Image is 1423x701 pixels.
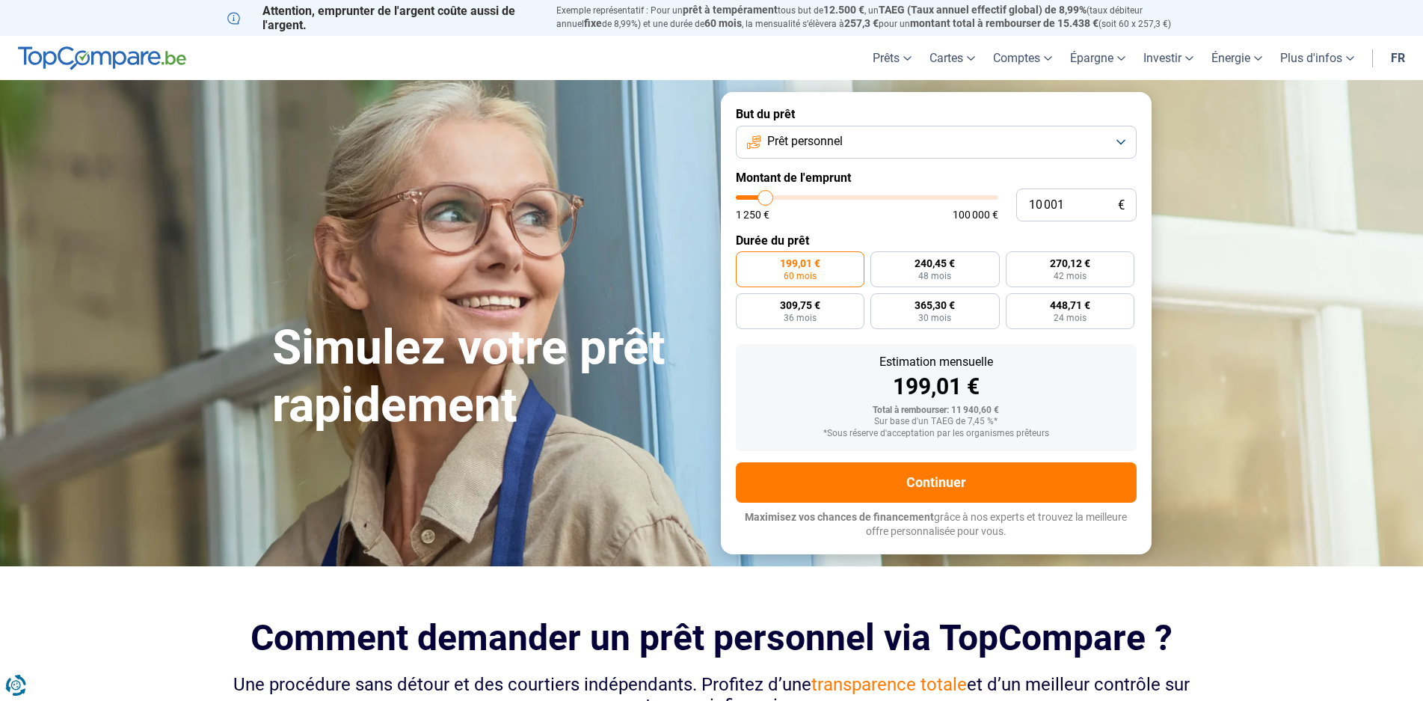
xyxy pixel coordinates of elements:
[1382,36,1414,80] a: fr
[864,36,921,80] a: Prêts
[1061,36,1134,80] a: Épargne
[1054,313,1087,322] span: 24 mois
[918,313,951,322] span: 30 mois
[921,36,984,80] a: Cartes
[918,272,951,281] span: 48 mois
[915,258,955,269] span: 240,45 €
[1134,36,1202,80] a: Investir
[584,17,602,29] span: fixe
[736,233,1137,248] label: Durée du prêt
[984,36,1061,80] a: Comptes
[879,4,1087,16] span: TAEG (Taux annuel effectif global) de 8,99%
[748,356,1125,368] div: Estimation mensuelle
[683,4,778,16] span: prêt à tempérament
[811,674,967,695] span: transparence totale
[748,429,1125,439] div: *Sous réserve d'acceptation par les organismes prêteurs
[736,209,769,220] span: 1 250 €
[748,417,1125,427] div: Sur base d'un TAEG de 7,45 %*
[736,171,1137,185] label: Montant de l'emprunt
[1050,258,1090,269] span: 270,12 €
[556,4,1196,31] p: Exemple représentatif : Pour un tous but de , un (taux débiteur annuel de 8,99%) et une durée de ...
[953,209,998,220] span: 100 000 €
[736,510,1137,539] p: grâce à nos experts et trouvez la meilleure offre personnalisée pour vous.
[780,258,820,269] span: 199,01 €
[915,300,955,310] span: 365,30 €
[910,17,1098,29] span: montant total à rembourser de 15.438 €
[745,511,934,523] span: Maximisez vos chances de financement
[780,300,820,310] span: 309,75 €
[272,319,703,435] h1: Simulez votre prêt rapidement
[736,107,1137,121] label: But du prêt
[736,462,1137,503] button: Continuer
[1054,272,1087,281] span: 42 mois
[1118,199,1125,212] span: €
[1202,36,1271,80] a: Énergie
[784,313,817,322] span: 36 mois
[704,17,742,29] span: 60 mois
[1050,300,1090,310] span: 448,71 €
[736,126,1137,159] button: Prêt personnel
[823,4,864,16] span: 12.500 €
[767,133,843,150] span: Prêt personnel
[18,46,186,70] img: TopCompare
[784,272,817,281] span: 60 mois
[227,617,1196,658] h2: Comment demander un prêt personnel via TopCompare ?
[844,17,879,29] span: 257,3 €
[1271,36,1363,80] a: Plus d'infos
[748,376,1125,398] div: 199,01 €
[227,4,538,32] p: Attention, emprunter de l'argent coûte aussi de l'argent.
[748,405,1125,416] div: Total à rembourser: 11 940,60 €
